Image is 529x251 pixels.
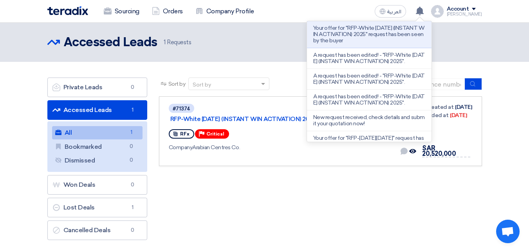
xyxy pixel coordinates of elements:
div: Sort by [193,81,211,89]
span: Ended at [425,111,448,119]
p: A request has been edited! - "RFP-White [DATE] (INSTANT WIN ACTIVATION) 2025". [313,52,425,65]
a: Cancelled Deals0 [47,220,147,240]
a: Company Profile [189,3,260,20]
p: A request has been edited! - "RFP-White [DATE] (INSTANT WIN ACTIVATION) 2025". [313,94,425,106]
div: [DATE] [414,111,467,119]
span: 0 [128,181,137,189]
span: SAR 20,520,000 [422,144,456,157]
span: 1 [128,204,137,211]
span: 0 [128,226,137,234]
a: Won Deals0 [47,175,147,195]
div: Open chat [496,220,520,243]
a: Lost Deals1 [47,198,147,217]
span: Created at [425,103,453,111]
span: العربية [387,9,401,14]
button: العربية [375,5,406,18]
span: Critical [206,131,224,137]
a: Bookmarked [52,140,143,153]
span: 1 [127,128,136,137]
div: [DATE] [414,103,472,111]
img: Teradix logo [47,6,88,15]
a: Orders [146,3,189,20]
a: All [52,126,143,139]
p: Your offer for "RFP-White [DATE] (INSTANT WIN ACTIVATION) 2025" request has been seen by the buyer [313,25,425,44]
span: Requests [164,38,191,47]
p: A request has been edited! - "RFP-White [DATE] (INSTANT WIN ACTIVATION) 2025". [313,73,425,85]
div: [PERSON_NAME] [447,12,482,16]
span: Company [169,144,193,151]
div: Account [447,6,469,13]
span: RFx [180,131,190,137]
span: 1 [164,39,166,46]
a: RFP-White [DATE] (INSTANT WIN ACTIVATION) 202... [170,116,366,123]
p: Your offer for "RFP-[DATE][DATE]" request has been seen by the buyer [313,135,425,148]
span: 1 [128,106,137,114]
div: Arabian Centres Co. [169,143,394,152]
a: Sourcing [97,3,146,20]
div: #71374 [173,106,190,111]
h2: Accessed Leads [64,35,157,51]
span: 0 [128,83,137,91]
a: Accessed Leads1 [47,100,147,120]
span: 0 [127,143,136,151]
p: New request received, check details and submit your quotation now! [313,114,425,127]
span: 0 [127,156,136,164]
span: Sort by [168,80,186,88]
img: profile_test.png [431,5,444,18]
a: Dismissed [52,154,143,167]
a: Private Leads0 [47,78,147,97]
